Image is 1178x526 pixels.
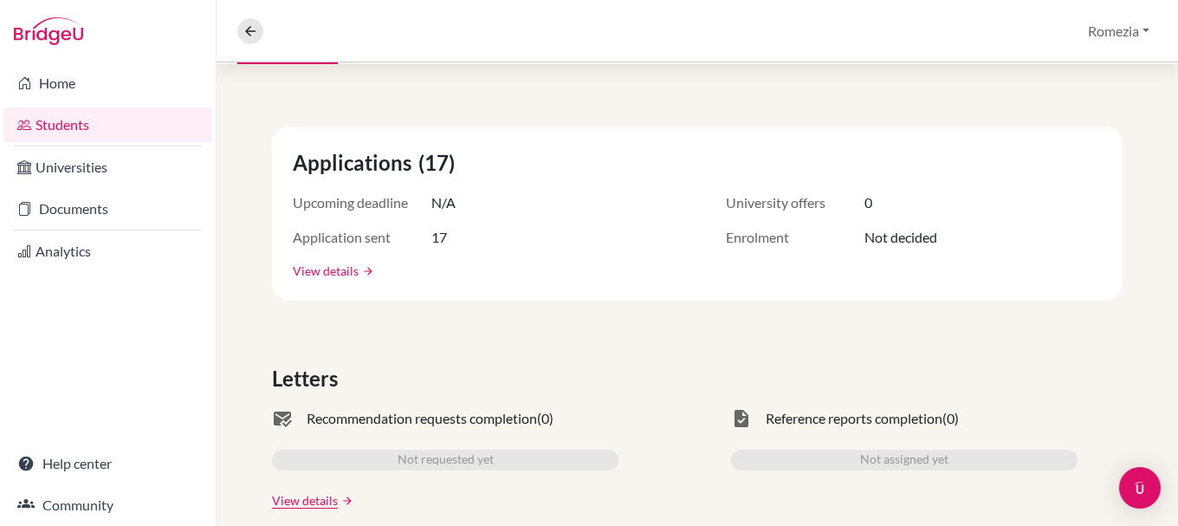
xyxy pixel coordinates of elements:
[293,192,431,213] span: Upcoming deadline
[766,408,942,429] span: Reference reports completion
[726,227,864,248] span: Enrolment
[3,234,212,269] a: Analytics
[3,150,212,185] a: Universities
[293,147,418,179] span: Applications
[537,408,553,429] span: (0)
[864,192,872,213] span: 0
[860,450,948,471] span: Not assigned yet
[1119,467,1161,509] div: Open Intercom Messenger
[864,227,937,248] span: Not decided
[418,147,462,179] span: (17)
[431,192,456,213] span: N/A
[3,446,212,481] a: Help center
[726,192,864,213] span: University offers
[272,363,345,394] span: Letters
[3,107,212,142] a: Students
[14,17,83,45] img: Bridge-U
[3,488,212,523] a: Community
[431,227,447,248] span: 17
[293,262,359,280] a: View details
[398,450,494,471] span: Not requested yet
[359,265,374,277] a: arrow_forward
[272,408,293,429] span: mark_email_read
[731,408,752,429] span: task
[338,495,353,507] a: arrow_forward
[307,408,537,429] span: Recommendation requests completion
[272,491,338,510] a: View details
[3,66,212,101] a: Home
[3,192,212,226] a: Documents
[1080,15,1157,48] button: Romezia
[293,227,431,248] span: Application sent
[942,408,959,429] span: (0)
